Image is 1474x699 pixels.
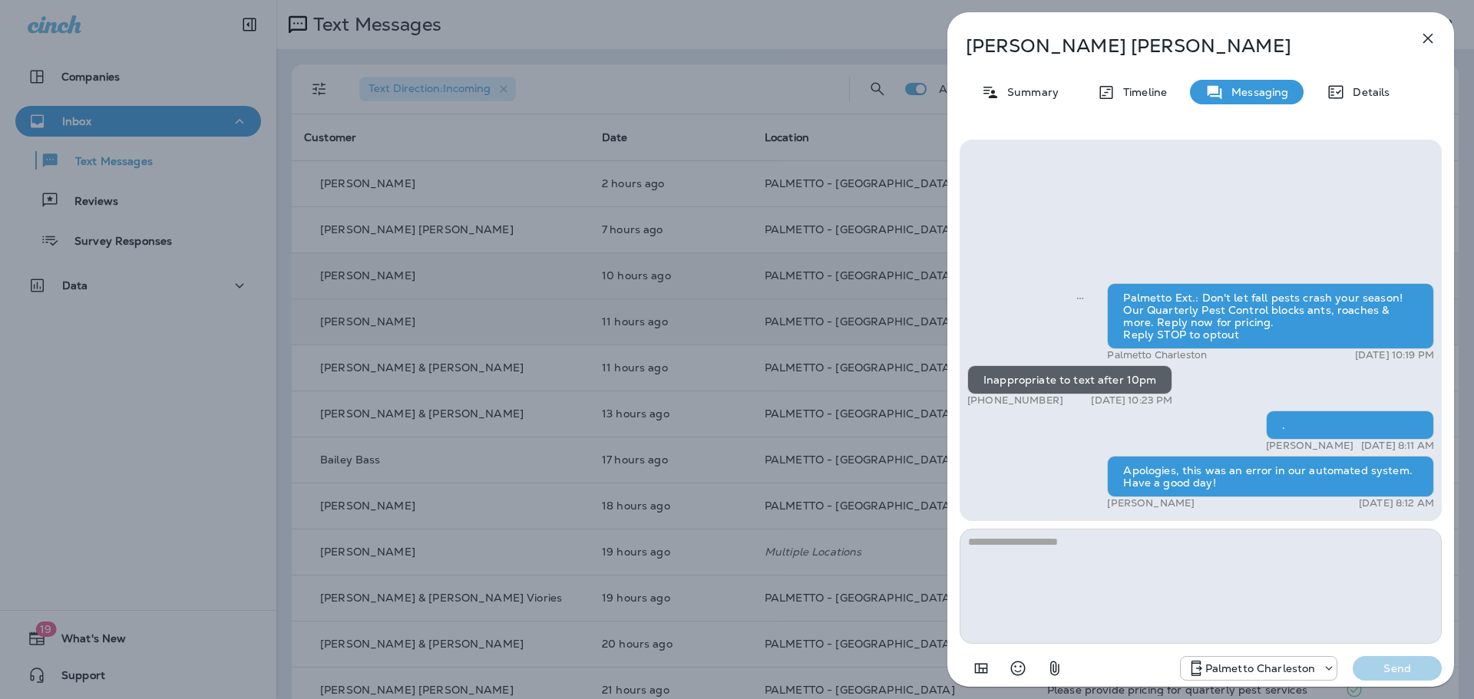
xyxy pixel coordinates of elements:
[967,394,1063,407] p: [PHONE_NUMBER]
[1107,349,1207,361] p: Palmetto Charleston
[1266,410,1434,440] div: .
[967,365,1172,394] div: Inappropriate to text after 10pm
[1107,283,1434,349] div: Palmetto Ext.: Don't let fall pests crash your season! Our Quarterly Pest Control blocks ants, ro...
[1091,394,1172,407] p: [DATE] 10:23 PM
[966,35,1385,57] p: [PERSON_NAME] [PERSON_NAME]
[1205,662,1316,674] p: Palmetto Charleston
[1266,440,1353,452] p: [PERSON_NAME]
[1115,86,1167,98] p: Timeline
[1107,456,1434,497] div: Apologies, this was an error in our automated system. Have a good day!
[1000,86,1059,98] p: Summary
[1107,497,1195,509] p: [PERSON_NAME]
[966,653,996,684] button: Add in a premade template
[1076,290,1084,304] span: Sent
[1361,440,1434,452] p: [DATE] 8:11 AM
[1003,653,1033,684] button: Select an emoji
[1224,86,1288,98] p: Messaging
[1181,659,1337,678] div: +1 (843) 277-8322
[1359,497,1434,509] p: [DATE] 8:12 AM
[1345,86,1390,98] p: Details
[1355,349,1434,361] p: [DATE] 10:19 PM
